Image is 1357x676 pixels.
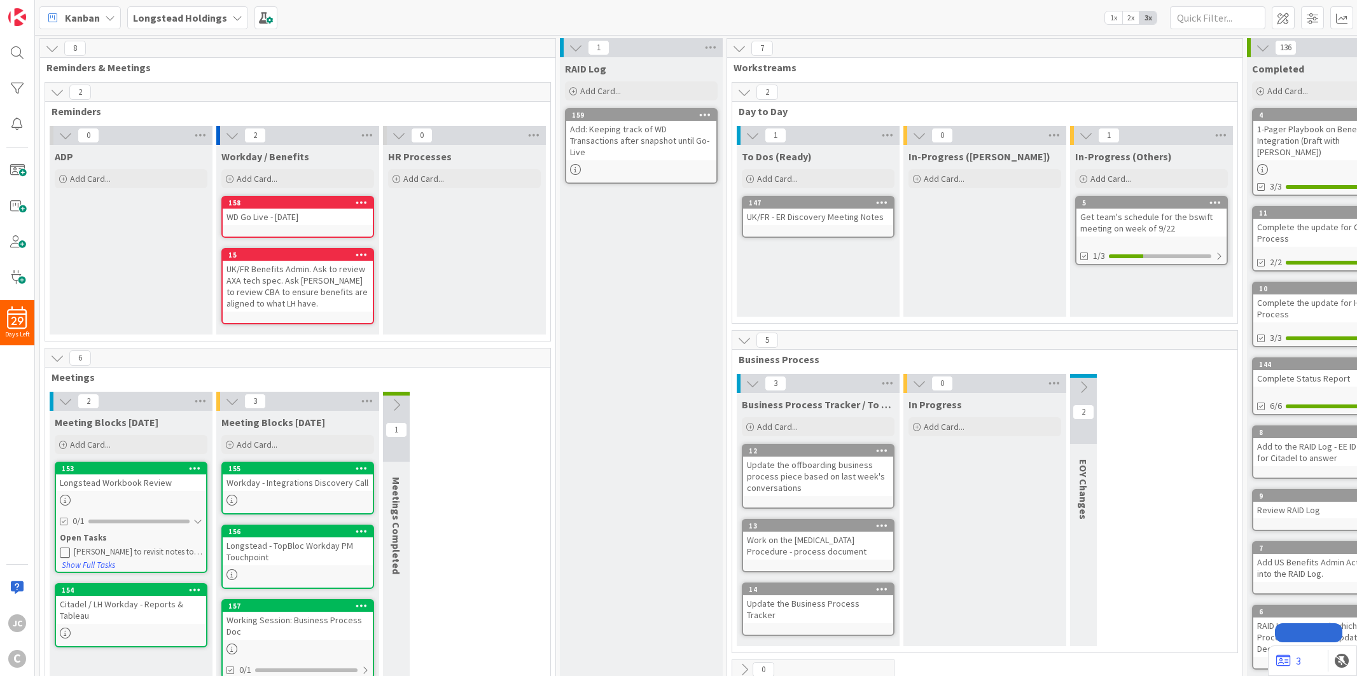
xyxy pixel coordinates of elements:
div: 153 [56,463,206,474]
div: Longstead - TopBloc Workday PM Touchpoint [223,537,373,565]
div: 158 [228,198,373,207]
div: 147 [743,197,893,209]
div: C [8,650,26,668]
div: 153Longstead Workbook Review [56,463,206,491]
div: 154Citadel / LH Workday - Reports & Tableau [56,584,206,624]
div: 5 [1082,198,1227,207]
span: Add Card... [924,421,964,432]
span: EOY Changes [1077,459,1090,520]
div: Work on the [MEDICAL_DATA] Procedure - process document [743,532,893,560]
span: 29 [11,317,24,326]
div: 147UK/FR - ER Discovery Meeting Notes [743,197,893,225]
a: 154Citadel / LH Workday - Reports & Tableau [55,583,207,647]
span: 0/1 [73,514,85,528]
div: 13 [749,521,893,530]
span: ADP [55,150,73,163]
div: 13 [743,520,893,532]
span: 2 [78,394,99,409]
span: Meeting Blocks Today [55,416,158,429]
span: In-Progress (Jerry) [908,150,1050,163]
span: 6/6 [1270,399,1282,413]
span: In Progress [908,398,962,411]
span: 1 [1098,128,1120,143]
span: 136 [1275,40,1297,55]
span: 2 [69,85,91,100]
span: Add Card... [924,173,964,184]
span: Add Card... [1090,173,1131,184]
div: Update the Business Process Tracker [743,595,893,623]
div: 159 [572,111,716,120]
div: 154 [56,584,206,596]
span: 5 [756,333,778,348]
a: 156Longstead - TopBloc Workday PM Touchpoint [221,525,374,589]
a: 155Workday - Integrations Discovery Call [221,462,374,514]
span: Meetings [52,371,534,383]
span: 2 [244,128,266,143]
div: UK/FR Benefits Admin. Ask to review AXA tech spec. Ask [PERSON_NAME] to review CBA to ensure bene... [223,261,373,312]
span: 3x [1139,11,1157,24]
div: Update the offboarding business process piece based on last week's conversations [743,457,893,496]
div: Get team's schedule for the bswift meeting on week of 9/22 [1076,209,1227,237]
div: 12 [743,445,893,457]
span: Add Card... [580,85,621,97]
div: 154 [62,586,206,595]
span: Add Card... [757,173,798,184]
span: 6 [69,350,91,366]
span: Completed [1252,62,1304,75]
span: 0 [411,128,433,143]
div: 5Get team's schedule for the bswift meeting on week of 9/22 [1076,197,1227,237]
div: 156 [228,527,373,536]
div: 157 [228,602,373,610]
div: 5 [1076,197,1227,209]
span: Add Card... [70,439,111,450]
div: [PERSON_NAME] to revisit notes to understand what [PERSON_NAME] needs from the call for me to do [74,547,202,557]
div: 159 [566,109,716,121]
div: 156Longstead - TopBloc Workday PM Touchpoint [223,526,373,565]
div: 15 [228,251,373,259]
div: 157 [223,600,373,612]
span: 1 [386,422,407,438]
span: 3 [244,394,266,409]
img: Visit kanbanzone.com [8,8,26,26]
div: 13Work on the [MEDICAL_DATA] Procedure - process document [743,520,893,560]
span: 0 [931,376,953,391]
span: Day to Day [739,105,1221,118]
span: 1 [588,40,609,55]
span: Meetings Completed [390,477,403,574]
span: 1/3 [1093,249,1105,263]
button: Show Full Tasks [61,558,116,572]
div: 155 [223,463,373,474]
div: Working Session: Business Process Doc [223,612,373,640]
span: Workday / Benefits [221,150,309,163]
a: 5Get team's schedule for the bswift meeting on week of 9/221/3 [1075,196,1228,265]
a: 153Longstead Workbook Review0/1Open Tasks[PERSON_NAME] to revisit notes to understand what [PERSO... [55,462,207,573]
div: WD Go Live - [DATE] [223,209,373,225]
a: 12Update the offboarding business process piece based on last week's conversations [742,444,894,509]
span: 2 [1073,404,1094,420]
span: 7 [751,41,773,56]
span: 2 [756,85,778,100]
div: JC [8,614,26,632]
div: 14 [749,585,893,594]
div: 147 [749,198,893,207]
span: Reminders & Meetings [46,61,539,74]
span: 0 [931,128,953,143]
div: UK/FR - ER Discovery Meeting Notes [743,209,893,225]
div: 155Workday - Integrations Discovery Call [223,463,373,491]
div: 15UK/FR Benefits Admin. Ask to review AXA tech spec. Ask [PERSON_NAME] to review CBA to ensure be... [223,249,373,312]
div: Add: Keeping track of WD Transactions after snapshot until Go-Live [566,121,716,160]
div: 12Update the offboarding business process piece based on last week's conversations [743,445,893,496]
div: Citadel / LH Workday - Reports & Tableau [56,596,206,624]
div: Workday - Integrations Discovery Call [223,474,373,491]
span: In-Progress (Others) [1075,150,1172,163]
span: Reminders [52,105,534,118]
div: 14 [743,584,893,595]
div: 153 [62,464,206,473]
div: 156 [223,526,373,537]
a: 158WD Go Live - [DATE] [221,196,374,238]
span: Add Card... [403,173,444,184]
span: Business Process [739,353,1221,366]
span: Add Card... [237,439,277,450]
input: Quick Filter... [1170,6,1265,29]
span: 2x [1122,11,1139,24]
